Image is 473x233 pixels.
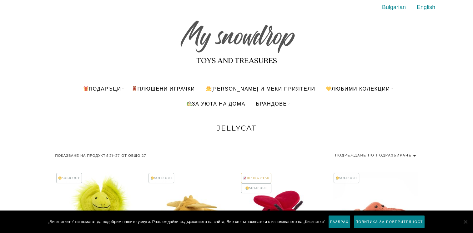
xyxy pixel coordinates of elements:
[181,96,250,111] a: За уюта на дома
[326,86,331,91] img: 💛
[354,215,425,228] a: Политика за поверителност
[132,86,137,91] img: 🧸
[251,96,292,111] a: БРАНДОВЕ
[321,81,395,96] a: Любими Колекции
[335,151,418,160] select: Поръчка
[462,219,468,225] span: No
[78,81,126,96] a: Подаръци
[127,81,199,96] a: ПЛЮШЕНИ ИГРАЧКИ
[206,86,211,91] img: 👧
[112,124,362,132] h1: Jellycat
[382,4,406,10] a: Bulgarian
[177,9,296,69] img: My snowdrop
[187,101,192,106] img: 🏡
[83,86,88,91] img: 🎁
[417,4,435,10] a: English
[201,81,320,96] a: [PERSON_NAME] и меки приятели
[48,219,325,225] span: „Бисквитките“ ни помагат да подобрим нашите услуги. Разглеждайки съдържанието на сайта, Вие се съ...
[55,151,147,160] p: Показване на продукти 21–27 от общо 27
[328,215,350,228] a: Разбрах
